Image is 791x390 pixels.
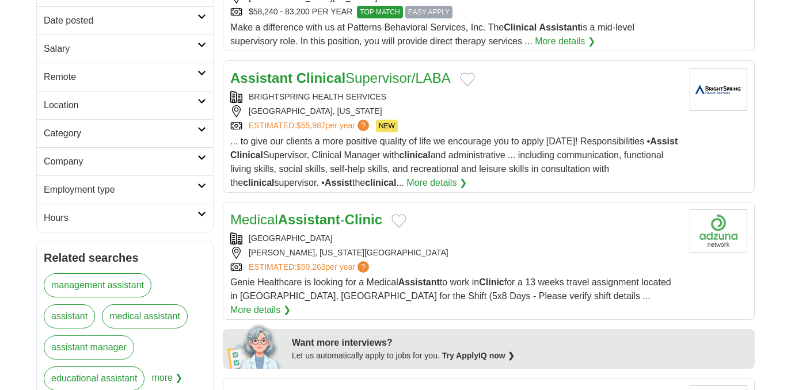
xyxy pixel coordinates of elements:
[345,212,382,227] strong: Clinic
[37,119,213,147] a: Category
[230,70,451,86] a: Assistant ClinicalSupervisor/LABA
[243,178,274,188] strong: clinical
[292,336,748,350] div: Want more interviews?
[278,212,340,227] strong: Assistant
[357,6,402,18] span: TOP MATCH
[44,155,197,169] h2: Company
[44,249,206,266] h2: Related searches
[230,150,263,160] strong: Clinical
[37,63,213,91] a: Remote
[230,277,671,301] span: Genie Healthcare is looking for a Medical to work in for a 13 weeks travel assignment located in ...
[406,176,467,190] a: More details ❯
[398,277,440,287] strong: Assistant
[230,136,678,188] span: ... to give our clients a more positive quality of life we encourage you to apply [DATE]! Respons...
[690,68,747,111] img: BrightSpring Health Services logo
[325,178,352,188] strong: Assist
[227,323,283,369] img: apply-iq-scientist.png
[460,72,475,86] button: Add to favorite jobs
[249,261,371,273] a: ESTIMATED:$59,263per year?
[44,335,134,360] a: assistant manager
[296,262,326,272] span: $59,263
[44,211,197,225] h2: Hours
[44,14,197,28] h2: Date posted
[230,232,680,244] div: [GEOGRAPHIC_DATA]
[391,214,406,228] button: Add to favorite jobs
[102,304,188,328] a: medical assistant
[230,22,634,46] span: Make a difference with us at Patterns Behavioral Services, Inc. The is a mid-level supervisory ro...
[37,175,213,204] a: Employment type
[37,35,213,63] a: Salary
[539,22,581,32] strong: Assistant
[44,70,197,84] h2: Remote
[230,303,291,317] a: More details ❯
[376,120,398,132] span: NEW
[479,277,504,287] strong: Clinic
[504,22,537,32] strong: Clinical
[37,91,213,119] a: Location
[535,35,595,48] a: More details ❯
[296,121,326,130] span: $55,987
[44,183,197,197] h2: Employment type
[405,6,452,18] span: EASY APPLY
[690,209,747,253] img: Company logo
[230,105,680,117] div: [GEOGRAPHIC_DATA], [US_STATE]
[296,70,345,86] strong: Clinical
[442,351,515,360] a: Try ApplyIQ now ❯
[358,261,369,273] span: ?
[44,98,197,112] h2: Location
[37,147,213,175] a: Company
[230,6,680,18] div: $58,240 - 83,200 PER YEAR
[650,136,678,146] strong: Assist
[37,204,213,232] a: Hours
[365,178,396,188] strong: clinical
[249,120,371,132] a: ESTIMATED:$55,987per year?
[358,120,369,131] span: ?
[44,273,151,297] a: management assistant
[399,150,430,160] strong: clinical
[44,304,95,328] a: assistant
[230,212,382,227] a: MedicalAssistant-Clinic
[44,127,197,140] h2: Category
[292,350,748,362] div: Let us automatically apply to jobs for you.
[230,247,680,259] div: [PERSON_NAME], [US_STATE][GEOGRAPHIC_DATA]
[44,42,197,56] h2: Salary
[37,6,213,35] a: Date posted
[230,70,292,86] strong: Assistant
[249,92,386,101] a: BRIGHTSPRING HEALTH SERVICES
